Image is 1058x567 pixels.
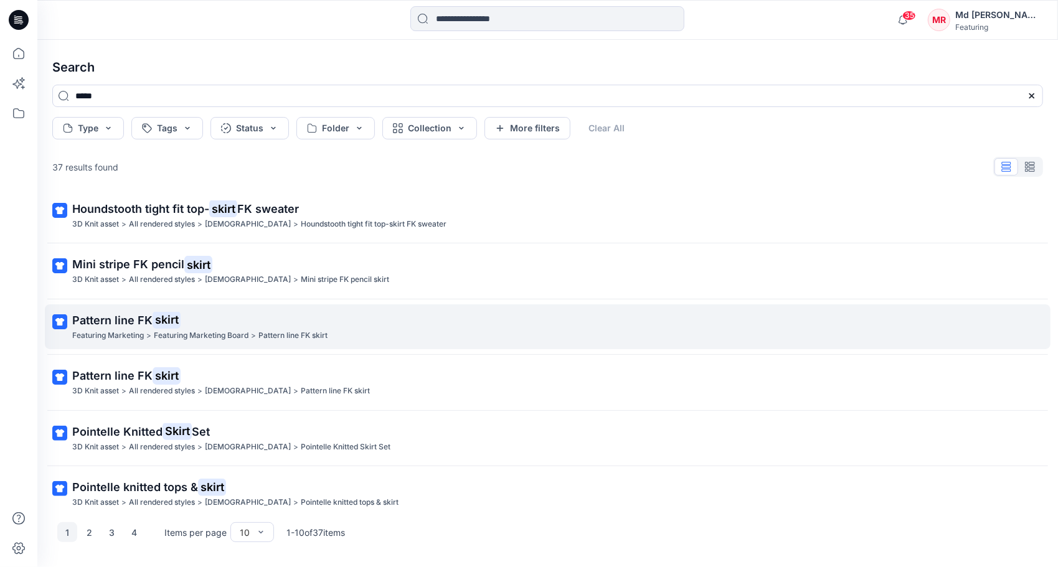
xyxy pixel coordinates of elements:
p: All rendered styles [129,218,195,231]
p: > [197,385,202,398]
span: Pointelle Knitted [72,425,163,438]
p: > [197,218,202,231]
span: Houndstooth tight fit top- [72,202,209,215]
button: 1 [57,522,77,542]
p: > [197,496,202,509]
mark: skirt [209,200,237,217]
p: > [293,496,298,509]
button: 3 [102,522,122,542]
p: 3D Knit asset [72,496,119,509]
p: Ladies [205,273,291,286]
a: Houndstooth tight fit top-skirtFK sweater3D Knit asset>All rendered styles>[DEMOGRAPHIC_DATA]>Hou... [45,193,1051,238]
a: Pattern line FKskirt3D Knit asset>All rendered styles>[DEMOGRAPHIC_DATA]>Pattern line FK skirt [45,360,1051,405]
button: Status [210,117,289,139]
p: Ladies [205,496,291,509]
button: Folder [296,117,375,139]
p: Featuring Marketing Board [154,329,248,342]
p: 3D Knit asset [72,218,119,231]
p: > [146,329,151,342]
span: Set [192,425,210,438]
div: 10 [240,526,250,539]
p: 1 - 10 of 37 items [286,526,345,539]
button: Type [52,117,124,139]
button: 2 [80,522,100,542]
p: All rendered styles [129,441,195,454]
mark: skirt [198,479,226,496]
a: Pattern line FKskirtFeaturing Marketing>Featuring Marketing Board>Pattern line FK skirt [45,304,1051,350]
span: 35 [902,11,916,21]
p: Ladies [205,218,291,231]
p: Ladies [205,441,291,454]
p: Pattern line FK skirt [301,385,370,398]
p: 3D Knit asset [72,273,119,286]
p: Mini stripe FK pencil skirt [301,273,389,286]
span: FK sweater [237,202,299,215]
p: All rendered styles [129,496,195,509]
p: Pattern line FK skirt [258,329,328,342]
p: > [121,496,126,509]
p: > [197,273,202,286]
p: > [197,441,202,454]
a: Mini stripe FK pencilskirt3D Knit asset>All rendered styles>[DEMOGRAPHIC_DATA]>Mini stripe FK pen... [45,248,1051,294]
a: Pointelle KnittedSkirtSet3D Knit asset>All rendered styles>[DEMOGRAPHIC_DATA]>Pointelle Knitted S... [45,416,1051,461]
mark: skirt [184,256,212,273]
p: > [121,385,126,398]
p: Houndstooth tight fit top-skirt FK sweater [301,218,446,231]
button: 4 [125,522,144,542]
p: Pointelle knitted tops & skirt [301,496,399,509]
span: Pointelle knitted tops & [72,480,198,494]
mark: skirt [153,311,181,329]
p: Pointelle Knitted Skirt Set [301,441,390,454]
p: All rendered styles [129,273,195,286]
a: Pointelle knitted tops &skirt3D Knit asset>All rendered styles>[DEMOGRAPHIC_DATA]>Pointelle knitt... [45,471,1051,517]
span: Pattern line FK [72,314,153,327]
p: 37 results found [52,161,118,174]
div: Featuring [955,22,1042,32]
p: 3D Knit asset [72,385,119,398]
span: Mini stripe FK pencil [72,258,184,271]
h4: Search [42,50,1053,85]
mark: skirt [153,367,181,385]
mark: Skirt [163,423,192,440]
p: Featuring Marketing [72,329,144,342]
div: MR [928,9,950,31]
p: > [293,385,298,398]
p: All rendered styles [129,385,195,398]
span: Pattern line FK [72,369,153,382]
p: > [121,273,126,286]
div: Md [PERSON_NAME][DEMOGRAPHIC_DATA] [955,7,1042,22]
button: Tags [131,117,203,139]
button: Collection [382,117,477,139]
p: > [293,441,298,454]
p: > [121,441,126,454]
p: > [293,218,298,231]
p: > [251,329,256,342]
p: 3D Knit asset [72,441,119,454]
p: Items per page [164,526,227,539]
button: More filters [484,117,570,139]
p: Ladies [205,385,291,398]
p: > [121,218,126,231]
p: > [293,273,298,286]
